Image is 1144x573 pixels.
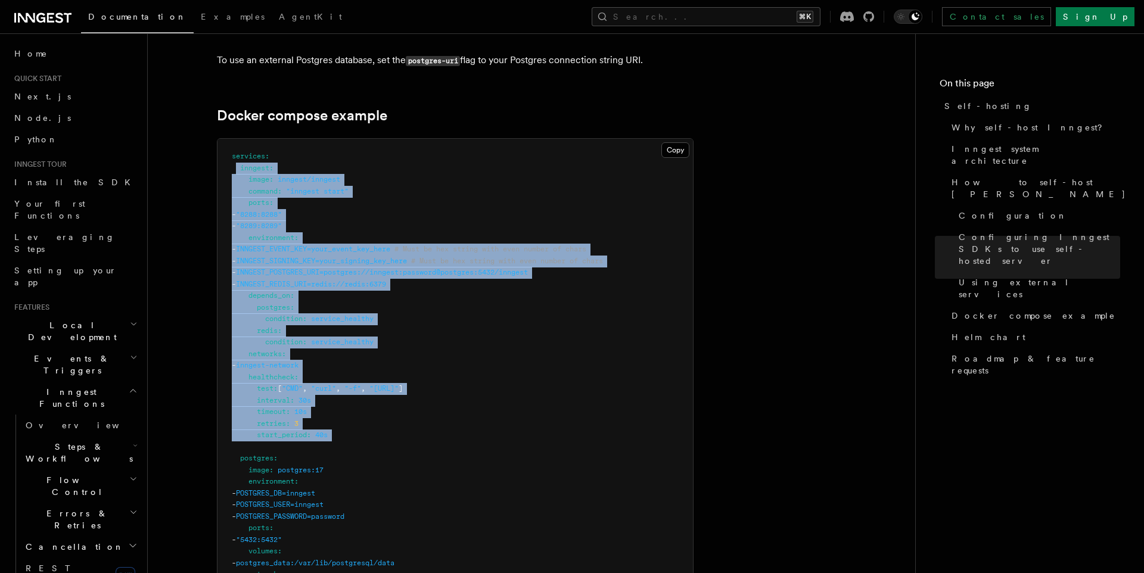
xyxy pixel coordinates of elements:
[954,272,1120,305] a: Using external services
[278,547,282,555] span: :
[232,152,265,160] span: services
[236,210,282,219] span: "8288:8288"
[361,384,365,393] span: ,
[10,353,130,376] span: Events & Triggers
[257,396,290,404] span: interval
[286,187,349,195] span: "inngest start"
[21,441,133,465] span: Steps & Workflows
[273,454,278,462] span: :
[21,507,129,531] span: Errors & Retries
[952,310,1115,322] span: Docker compose example
[21,474,129,498] span: Flow Control
[21,415,140,436] a: Overview
[248,175,269,183] span: image
[232,257,236,265] span: -
[344,384,361,393] span: "-f"
[947,117,1120,138] a: Why self-host Inngest?
[311,338,374,346] span: service_healthy
[307,431,311,439] span: :
[10,303,49,312] span: Features
[21,536,140,558] button: Cancellation
[265,338,303,346] span: condition
[294,373,299,381] span: :
[232,222,236,230] span: -
[248,547,278,555] span: volumes
[269,198,273,207] span: :
[369,384,399,393] span: "[URL]"
[278,466,324,474] span: postgres:17
[299,396,311,404] span: 30s
[14,199,85,220] span: Your first Functions
[236,257,407,265] span: INNGEST_SIGNING_KEY=your_signing_key_here
[248,524,269,532] span: ports
[952,176,1126,200] span: How to self-host [PERSON_NAME]
[947,305,1120,326] a: Docker compose example
[278,187,282,195] span: :
[406,56,460,66] code: postgres-uri
[232,500,236,509] span: -
[10,381,140,415] button: Inngest Functions
[14,113,71,123] span: Node.js
[399,384,403,393] span: ]
[236,361,299,369] span: inngest-network
[947,348,1120,381] a: Roadmap & feature requests
[14,232,115,254] span: Leveraging Steps
[257,431,307,439] span: start_period
[947,172,1120,205] a: How to self-host [PERSON_NAME]
[10,74,61,83] span: Quick start
[940,76,1120,95] h4: On this page
[265,314,303,323] span: condition
[10,43,140,64] a: Home
[248,466,269,474] span: image
[248,187,278,195] span: command
[269,524,273,532] span: :
[394,245,586,253] span: # Must be hex string with even number of chars
[194,4,272,32] a: Examples
[232,210,236,219] span: -
[257,407,286,416] span: timeout
[10,107,140,129] a: Node.js
[303,338,307,346] span: :
[269,466,273,474] span: :
[248,291,290,300] span: depends_on
[797,11,813,23] kbd: ⌘K
[279,12,342,21] span: AgentKit
[294,419,299,428] span: 3
[282,384,303,393] span: "CMD"
[273,384,278,393] span: :
[592,7,820,26] button: Search...⌘K
[81,4,194,33] a: Documentation
[894,10,922,24] button: Toggle dark mode
[294,407,307,416] span: 10s
[236,280,386,288] span: INNGEST_REDIS_URI=redis://redis:6379
[661,142,689,158] button: Copy
[257,326,278,335] span: redis
[236,559,394,567] span: postgres_data:/var/lib/postgresql/data
[14,177,138,187] span: Install the SDK
[952,353,1120,376] span: Roadmap & feature requests
[10,348,140,381] button: Events & Triggers
[248,350,282,358] span: networks
[10,319,130,343] span: Local Development
[257,384,273,393] span: test
[1056,7,1134,26] a: Sign Up
[411,257,603,265] span: # Must be hex string with even number of chars
[257,419,286,428] span: retries
[232,489,236,497] span: -
[248,198,269,207] span: ports
[272,4,349,32] a: AgentKit
[21,436,140,469] button: Steps & Workflows
[10,386,129,410] span: Inngest Functions
[232,268,236,276] span: -
[10,160,67,169] span: Inngest tour
[232,559,236,567] span: -
[944,100,1032,112] span: Self-hosting
[286,419,290,428] span: :
[278,175,340,183] span: inngest/inngest
[947,138,1120,172] a: Inngest system architecture
[14,48,48,60] span: Home
[21,541,124,553] span: Cancellation
[232,245,236,253] span: -
[954,205,1120,226] a: Configuration
[10,172,140,193] a: Install the SDK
